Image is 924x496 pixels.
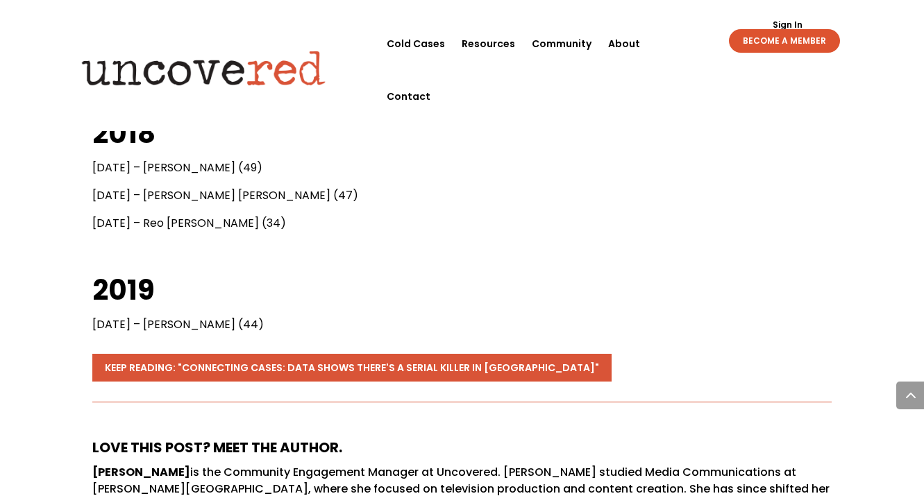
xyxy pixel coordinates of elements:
a: Cold Cases [387,17,445,70]
b: 2018 [92,114,156,153]
strong: [PERSON_NAME] [92,464,190,480]
a: Keep reading: "Connecting Cases: Data shows there's a Serial Killer in [GEOGRAPHIC_DATA]" [92,354,612,382]
b: 2019 [92,271,155,309]
span: [DATE] – Reo [PERSON_NAME] (34) [92,215,286,231]
a: Contact [387,70,430,123]
a: Sign In [765,21,810,29]
span: [DATE] – [PERSON_NAME] (49) [92,160,262,176]
span: [DATE] – [PERSON_NAME] [PERSON_NAME] (47) [92,187,358,203]
img: Uncovered logo [70,41,337,95]
a: Community [532,17,591,70]
a: About [608,17,640,70]
strong: Love this post? Meet the Author. [92,438,342,457]
span: [DATE] – [PERSON_NAME] (44) [92,316,264,332]
a: BECOME A MEMBER [729,29,840,53]
a: Resources [462,17,515,70]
